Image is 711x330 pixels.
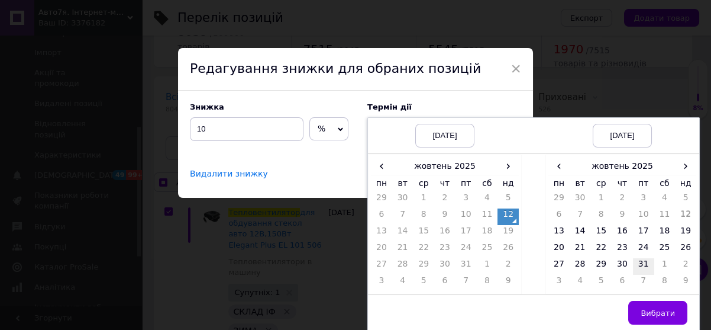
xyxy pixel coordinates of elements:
td: 4 [477,192,498,209]
td: 26 [497,242,519,258]
span: Видалити знижку [190,169,268,179]
td: 30 [570,192,591,209]
td: 11 [654,209,676,225]
td: 3 [548,275,570,291]
th: нд [675,175,696,193]
td: 5 [497,192,519,209]
td: 10 [633,209,654,225]
td: 9 [675,275,696,291]
th: чт [434,175,455,193]
td: 8 [477,275,498,291]
td: 15 [413,225,434,242]
td: 25 [654,242,676,258]
td: 9 [497,275,519,291]
th: пн [371,175,392,193]
td: 21 [570,242,591,258]
td: 18 [654,225,676,242]
td: 1 [590,192,612,209]
span: % [318,124,325,133]
td: 6 [548,209,570,225]
td: 19 [497,225,519,242]
td: 31 [455,258,477,275]
td: 2 [612,192,633,209]
td: 29 [371,192,392,209]
td: 16 [612,225,633,242]
th: жовтень 2025 [570,158,676,175]
td: 8 [413,209,434,225]
td: 4 [392,275,413,291]
td: 18 [477,225,498,242]
th: сб [654,175,676,193]
td: 17 [633,225,654,242]
td: 14 [570,225,591,242]
td: 1 [477,258,498,275]
td: 28 [392,258,413,275]
td: 2 [434,192,455,209]
th: сб [477,175,498,193]
th: вт [570,175,591,193]
td: 13 [548,225,570,242]
td: 3 [371,275,392,291]
th: пт [455,175,477,193]
td: 23 [612,242,633,258]
span: Знижка [190,102,224,111]
th: ср [590,175,612,193]
td: 6 [612,275,633,291]
td: 20 [371,242,392,258]
td: 22 [413,242,434,258]
td: 13 [371,225,392,242]
td: 1 [654,258,676,275]
span: ‹ [548,158,570,175]
td: 5 [590,275,612,291]
td: 9 [434,209,455,225]
td: 12 [675,209,696,225]
td: 12 [497,209,519,225]
td: 30 [392,192,413,209]
span: › [675,158,696,175]
td: 27 [371,258,392,275]
td: 15 [590,225,612,242]
td: 1 [413,192,434,209]
td: 7 [392,209,413,225]
td: 7 [455,275,477,291]
td: 29 [548,192,570,209]
label: Термін дії [367,102,521,111]
th: нд [497,175,519,193]
td: 7 [633,275,654,291]
th: ср [413,175,434,193]
td: 30 [434,258,455,275]
td: 29 [413,258,434,275]
th: вт [392,175,413,193]
td: 24 [633,242,654,258]
td: 27 [548,258,570,275]
td: 4 [570,275,591,291]
button: Вибрати [628,301,687,325]
td: 7 [570,209,591,225]
span: Редагування знижки для обраних позицій [190,61,481,76]
td: 2 [497,258,519,275]
td: 19 [675,225,696,242]
td: 6 [434,275,455,291]
td: 3 [455,192,477,209]
th: чт [612,175,633,193]
td: 14 [392,225,413,242]
td: 4 [654,192,676,209]
input: 0 [190,117,303,141]
span: › [497,158,519,175]
td: 28 [570,258,591,275]
td: 25 [477,242,498,258]
td: 9 [612,209,633,225]
td: 17 [455,225,477,242]
div: [DATE] [415,124,474,148]
td: 26 [675,242,696,258]
span: ‹ [371,158,392,175]
td: 10 [455,209,477,225]
td: 8 [654,275,676,291]
div: [DATE] [593,124,652,148]
td: 16 [434,225,455,242]
td: 5 [675,192,696,209]
td: 23 [434,242,455,258]
th: пт [633,175,654,193]
td: 21 [392,242,413,258]
td: 22 [590,242,612,258]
